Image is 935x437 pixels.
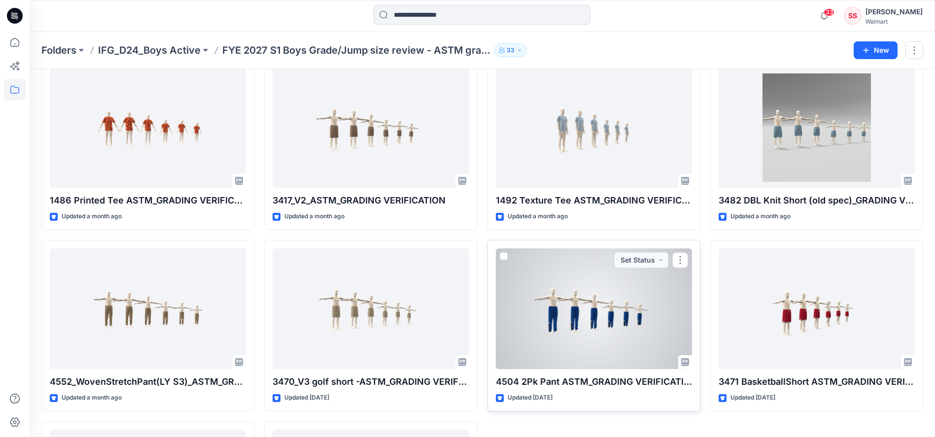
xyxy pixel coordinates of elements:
div: SS [844,7,862,25]
p: Updated a month ago [730,211,791,222]
a: 3482 DBL Knit Short (old spec)_GRADING VERIFICATION2 [719,67,915,188]
p: Updated [DATE] [730,393,775,403]
a: 3471 BasketballShort ASTM_GRADING VERIFICATION1 [719,248,915,369]
a: 4504 2Pk Pant ASTM_GRADING VERIFICATION [496,248,692,369]
p: 3470_V3 golf short -ASTM_GRADING VERIFICATION1 [273,375,469,389]
p: 33 [507,45,515,56]
p: Updated a month ago [284,211,345,222]
p: Updated [DATE] [508,393,553,403]
p: Updated a month ago [62,211,122,222]
p: 1492 Texture Tee ASTM_GRADING VERIFICATION [496,194,692,207]
button: New [854,41,898,59]
a: 3417_V2_ASTM_GRADING VERIFICATION [273,67,469,188]
a: 3470_V3 golf short -ASTM_GRADING VERIFICATION1 [273,248,469,369]
p: 4504 2Pk Pant ASTM_GRADING VERIFICATION [496,375,692,389]
a: 1492 Texture Tee ASTM_GRADING VERIFICATION [496,67,692,188]
p: Updated a month ago [62,393,122,403]
p: 3417_V2_ASTM_GRADING VERIFICATION [273,194,469,207]
p: Updated [DATE] [284,393,329,403]
button: 33 [494,43,527,57]
p: 3471 BasketballShort ASTM_GRADING VERIFICATION1 [719,375,915,389]
p: 3482 DBL Knit Short (old spec)_GRADING VERIFICATION2 [719,194,915,207]
p: 4552_WovenStretchPant(LY S3)_ASTM_GRADING VERIFICATION [50,375,246,389]
span: 33 [824,8,834,16]
a: 4552_WovenStretchPant(LY S3)_ASTM_GRADING VERIFICATION [50,248,246,369]
div: Walmart [866,18,923,25]
a: Folders [41,43,76,57]
p: FYE 2027 S1 Boys Grade/Jump size review - ASTM grades [222,43,490,57]
div: [PERSON_NAME] [866,6,923,18]
a: IFG_D24_Boys Active [98,43,201,57]
a: 1486 Printed Tee ASTM_GRADING VERIFICATION [50,67,246,188]
p: 1486 Printed Tee ASTM_GRADING VERIFICATION [50,194,246,207]
p: Updated a month ago [508,211,568,222]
